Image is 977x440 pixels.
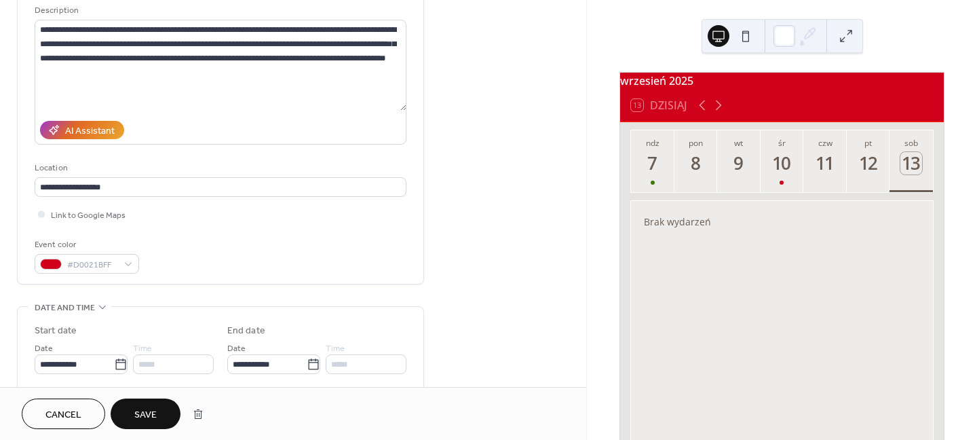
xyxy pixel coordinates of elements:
button: pt12 [847,130,890,192]
div: 9 [728,152,750,175]
div: Start date [35,324,77,338]
button: wt9 [717,130,761,192]
div: Brak wydarzeń [633,206,932,238]
div: AI Assistant [65,124,115,139]
div: pt [851,137,886,149]
button: czw11 [803,130,847,192]
button: Save [111,399,180,429]
button: pon8 [674,130,718,192]
div: Event color [35,238,136,252]
button: AI Assistant [40,121,124,139]
div: 10 [771,152,793,175]
button: śr10 [761,130,804,192]
div: 13 [900,152,923,175]
span: Save [134,408,157,422]
button: ndz7 [631,130,674,192]
span: Cancel [45,408,81,422]
div: pon [678,137,714,149]
span: Date and time [35,301,95,315]
div: 11 [814,152,837,175]
span: Date [35,342,53,356]
button: sob13 [889,130,933,192]
div: wt [721,137,756,149]
span: Time [326,342,345,356]
div: Description [35,3,404,18]
div: ndz [635,137,670,149]
span: Link to Google Maps [51,208,126,223]
div: End date [227,324,265,338]
div: 7 [642,152,664,175]
span: #D0021BFF [67,258,117,272]
div: czw [807,137,843,149]
div: wrzesień 2025 [620,73,944,89]
div: śr [765,137,800,149]
div: 12 [857,152,879,175]
span: Time [133,342,152,356]
button: Cancel [22,399,105,429]
div: sob [894,137,929,149]
div: 8 [685,152,707,175]
span: Date [227,342,246,356]
div: Location [35,161,404,175]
